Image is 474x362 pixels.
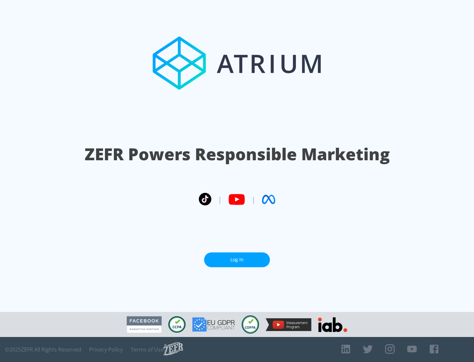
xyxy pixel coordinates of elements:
span: | [218,194,222,204]
img: GDPR Compliant [192,317,235,332]
img: CCPA Compliant [168,316,186,333]
a: Privacy Policy [89,346,123,353]
img: YouTube Measurement Program [266,318,311,331]
a: Terms of Use [131,346,164,353]
img: Facebook Marketing Partner [127,316,162,333]
span: © 2025 ZEFR All Rights Reserved [5,346,81,353]
a: Log In [204,252,270,267]
img: COPPA Compliant [242,315,259,334]
h1: ZEFR Powers Responsible Marketing [85,143,390,166]
span: | [251,194,255,204]
img: IAB [318,317,347,332]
